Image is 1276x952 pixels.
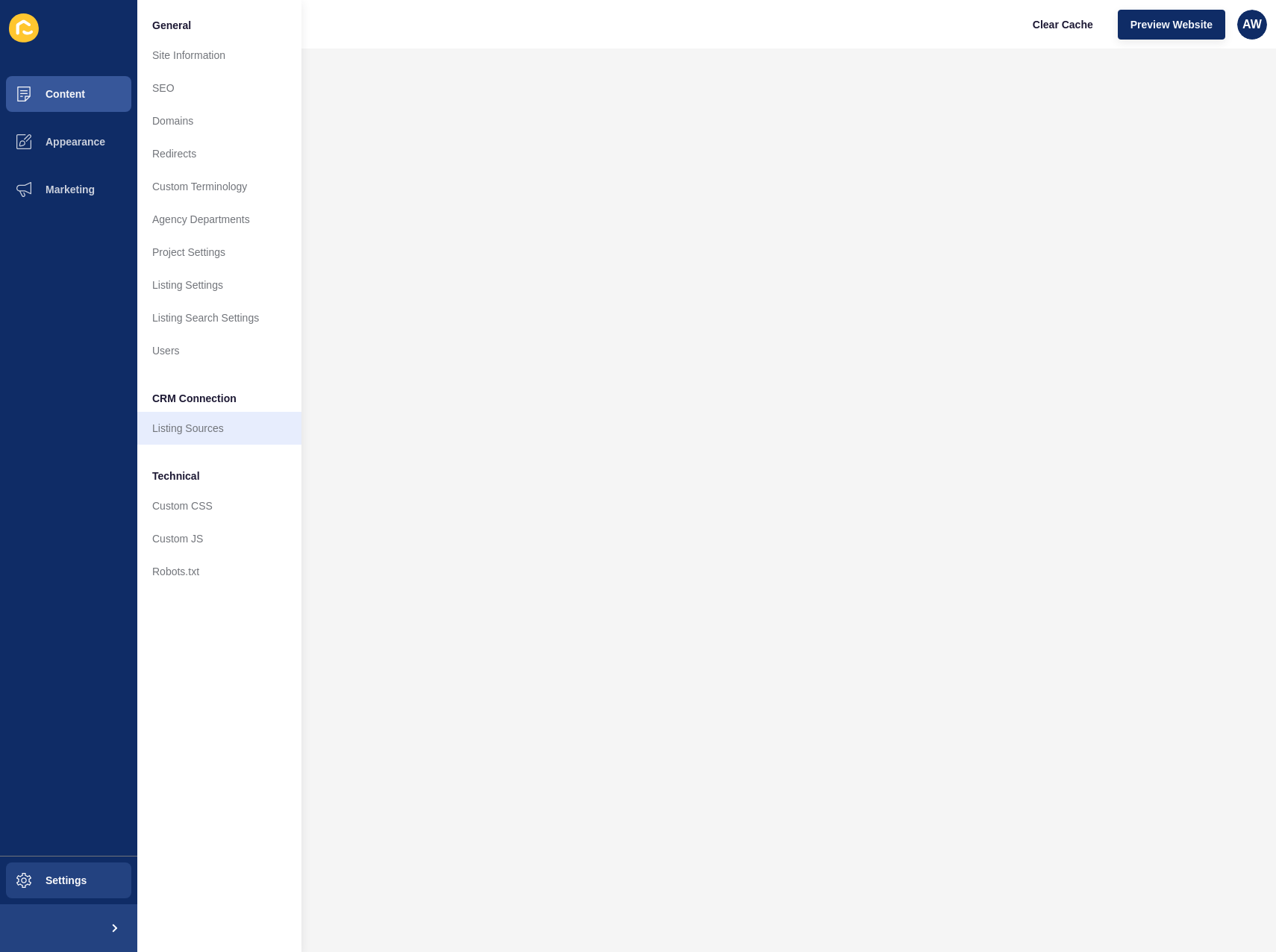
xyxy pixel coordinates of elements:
span: General [152,18,191,33]
a: Custom CSS [137,489,301,522]
a: Redirects [137,137,301,170]
a: Custom JS [137,522,301,555]
a: Agency Departments [137,203,301,236]
a: Robots.txt [137,555,301,588]
span: CRM Connection [152,391,237,406]
button: Clear Cache [1020,10,1106,40]
a: SEO [137,72,301,104]
a: Domains [137,104,301,137]
a: Listing Search Settings [137,301,301,334]
span: Clear Cache [1033,17,1093,32]
span: Preview Website [1130,17,1213,32]
a: Site Information [137,39,301,72]
span: AW [1242,17,1262,32]
a: Listing Settings [137,269,301,301]
a: Custom Terminology [137,170,301,203]
a: Project Settings [137,236,301,269]
span: Technical [152,469,200,483]
a: Users [137,334,301,367]
a: Listing Sources [137,412,301,445]
button: Preview Website [1118,10,1225,40]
